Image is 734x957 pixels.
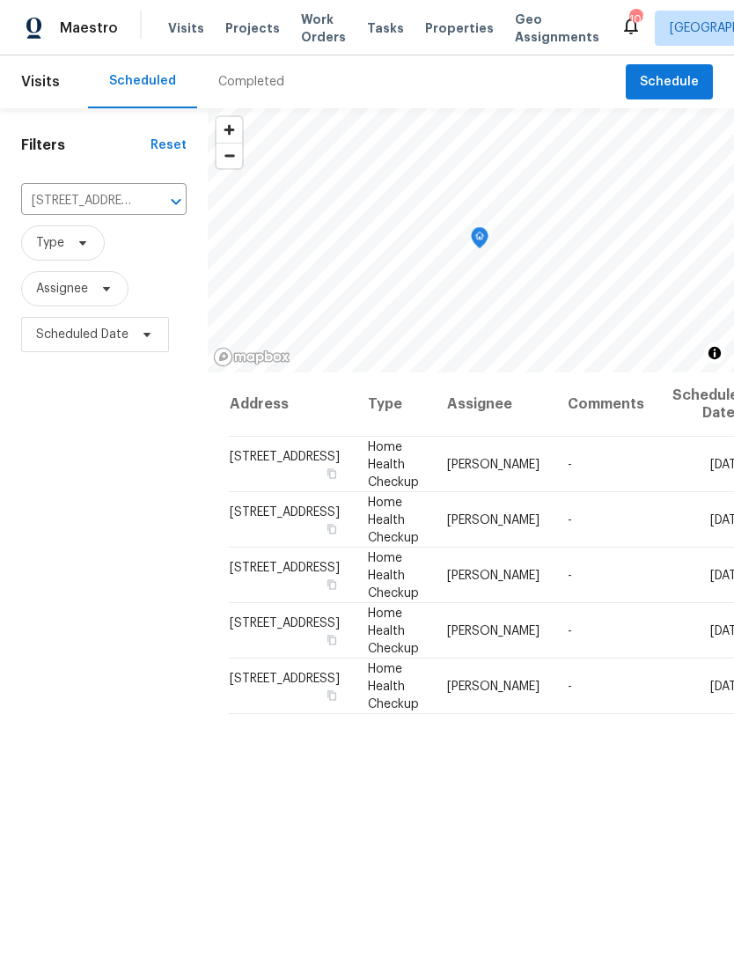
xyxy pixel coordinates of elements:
span: Visits [21,63,60,101]
span: - [568,458,572,470]
span: Tasks [367,22,404,34]
span: Home Health Checkup [368,440,419,488]
span: [PERSON_NAME] [447,458,539,470]
span: [PERSON_NAME] [447,680,539,692]
th: Address [229,372,354,437]
span: Properties [425,19,494,37]
div: Map marker [471,227,488,254]
div: 101 [629,11,642,28]
button: Copy Address [324,520,340,536]
span: Type [36,234,64,252]
button: Toggle attribution [704,342,725,364]
span: Assignee [36,280,88,298]
span: - [568,624,572,637]
span: - [568,513,572,526]
th: Type [354,372,433,437]
span: [PERSON_NAME] [447,624,539,637]
span: Visits [168,19,204,37]
span: - [568,680,572,692]
span: Schedule [640,71,699,93]
span: Home Health Checkup [368,551,419,599]
button: Zoom in [217,117,242,143]
span: Geo Assignments [515,11,599,46]
span: [STREET_ADDRESS] [230,672,340,684]
input: Search for an address... [21,188,137,215]
th: Assignee [433,372,554,437]
button: Copy Address [324,687,340,703]
span: Maestro [60,19,118,37]
span: [STREET_ADDRESS] [230,616,340,629]
span: - [568,569,572,581]
span: [STREET_ADDRESS] [230,561,340,573]
button: Schedule [626,64,713,100]
a: Mapbox homepage [213,347,290,367]
div: Scheduled [109,72,176,90]
span: Projects [225,19,280,37]
span: Zoom out [217,144,242,168]
button: Open [164,189,188,214]
span: Home Health Checkup [368,662,419,710]
button: Copy Address [324,631,340,647]
span: [STREET_ADDRESS] [230,505,340,518]
h1: Filters [21,136,150,154]
span: Home Health Checkup [368,496,419,543]
button: Copy Address [324,465,340,481]
th: Comments [554,372,658,437]
span: Scheduled Date [36,326,128,343]
button: Copy Address [324,576,340,592]
div: Completed [218,73,284,91]
span: [PERSON_NAME] [447,569,539,581]
span: [PERSON_NAME] [447,513,539,526]
button: Zoom out [217,143,242,168]
span: Work Orders [301,11,346,46]
span: Toggle attribution [709,343,720,363]
div: Reset [150,136,187,154]
span: [STREET_ADDRESS] [230,450,340,462]
span: Home Health Checkup [368,607,419,654]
